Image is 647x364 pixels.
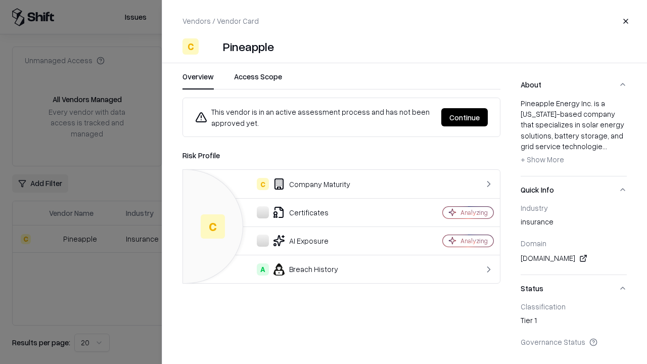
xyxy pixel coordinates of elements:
button: About [521,71,627,98]
span: ... [603,142,607,151]
button: + Show More [521,152,564,168]
div: This vendor is in an active assessment process and has not been approved yet. [195,106,433,128]
div: Analyzing [460,208,488,217]
div: Domain [521,239,627,248]
button: Status [521,275,627,302]
div: Quick Info [521,203,627,275]
div: Classification [521,302,627,311]
div: Analyzing [460,237,488,245]
div: Tier 1 [521,315,627,329]
div: C [182,38,199,55]
div: AI Exposure [191,235,407,247]
div: Governance Status [521,337,627,346]
div: A [257,263,269,276]
div: Pineapple Energy Inc. is a [US_STATE]-based company that specializes in solar energy solutions, b... [521,98,627,168]
div: Risk Profile [182,149,500,161]
img: Pineapple [203,38,219,55]
button: Continue [441,108,488,126]
p: Vendors / Vendor Card [182,16,259,26]
div: C [201,214,225,239]
span: + Show More [521,155,564,164]
div: Pineapple [223,38,274,55]
div: Certificates [191,206,407,218]
div: Breach History [191,263,407,276]
div: insurance [521,216,627,231]
button: Quick Info [521,176,627,203]
button: Overview [182,71,214,89]
button: Access Scope [234,71,282,89]
div: [DOMAIN_NAME] [521,252,627,264]
div: About [521,98,627,176]
div: Company Maturity [191,178,407,190]
div: Industry [521,203,627,212]
div: C [257,178,269,190]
